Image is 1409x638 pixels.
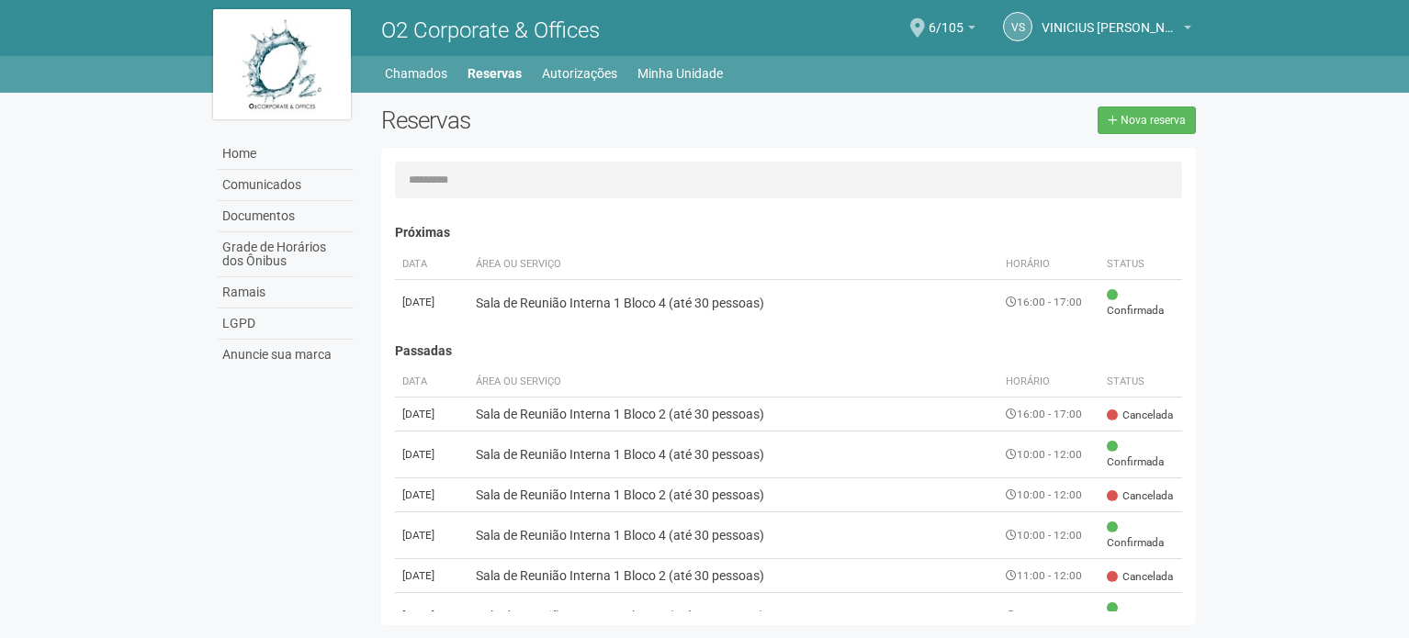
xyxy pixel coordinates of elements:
[1107,488,1173,504] span: Cancelada
[213,9,351,119] img: logo.jpg
[1099,250,1182,280] th: Status
[218,308,354,340] a: LGPD
[637,61,723,86] a: Minha Unidade
[395,512,468,559] td: [DATE]
[998,431,1099,478] td: 10:00 - 12:00
[468,61,522,86] a: Reservas
[395,367,468,397] th: Data
[1003,12,1032,41] a: VS
[998,397,1099,431] td: 16:00 - 17:00
[468,250,998,280] th: Área ou Serviço
[218,232,354,277] a: Grade de Horários dos Ônibus
[929,23,975,38] a: 6/105
[1098,106,1196,134] a: Nova reserva
[998,279,1099,326] td: 16:00 - 17:00
[468,478,998,512] td: Sala de Reunião Interna 1 Bloco 2 (até 30 pessoas)
[218,277,354,308] a: Ramais
[395,226,1182,240] h4: Próximas
[395,559,468,593] td: [DATE]
[1042,3,1179,35] span: VINICIUS SANTOS DA ROCHA CORREA
[468,279,998,326] td: Sala de Reunião Interna 1 Bloco 4 (até 30 pessoas)
[218,139,354,170] a: Home
[1107,287,1175,319] span: Confirmada
[395,397,468,431] td: [DATE]
[1107,569,1173,585] span: Cancelada
[998,478,1099,512] td: 10:00 - 12:00
[218,340,354,370] a: Anuncie sua marca
[1121,114,1186,127] span: Nova reserva
[998,250,1099,280] th: Horário
[395,279,468,326] td: [DATE]
[1107,408,1173,423] span: Cancelada
[1107,520,1175,551] span: Confirmada
[468,431,998,478] td: Sala de Reunião Interna 1 Bloco 4 (até 30 pessoas)
[381,17,600,43] span: O2 Corporate & Offices
[468,367,998,397] th: Área ou Serviço
[998,559,1099,593] td: 11:00 - 12:00
[1099,367,1182,397] th: Status
[218,170,354,201] a: Comunicados
[998,367,1099,397] th: Horário
[468,559,998,593] td: Sala de Reunião Interna 1 Bloco 2 (até 30 pessoas)
[385,61,447,86] a: Chamados
[218,201,354,232] a: Documentos
[395,478,468,512] td: [DATE]
[929,3,964,35] span: 6/105
[1107,439,1175,470] span: Confirmada
[998,512,1099,559] td: 10:00 - 12:00
[542,61,617,86] a: Autorizações
[395,250,468,280] th: Data
[1042,23,1191,38] a: VINICIUS [PERSON_NAME] [PERSON_NAME]
[468,397,998,431] td: Sala de Reunião Interna 1 Bloco 2 (até 30 pessoas)
[395,431,468,478] td: [DATE]
[468,512,998,559] td: Sala de Reunião Interna 1 Bloco 4 (até 30 pessoas)
[1107,600,1175,632] span: Confirmada
[381,106,774,134] h2: Reservas
[395,344,1182,358] h4: Passadas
